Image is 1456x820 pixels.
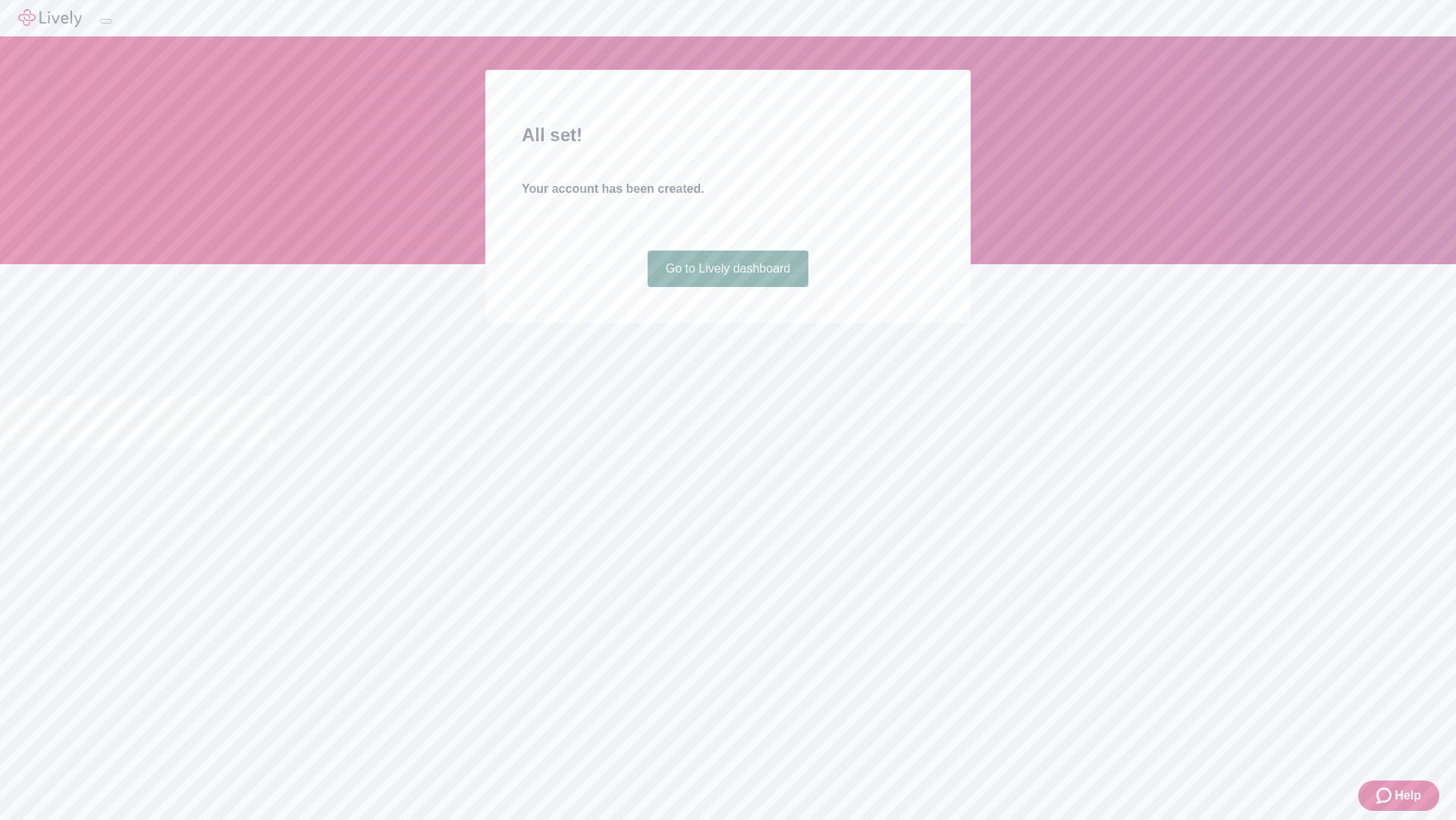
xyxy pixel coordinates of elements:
[522,121,934,149] h2: All set!
[1376,787,1395,805] svg: Zendesk support icon
[522,180,934,198] h4: Your account has been created.
[648,251,809,287] a: Go to Lively dashboard
[1358,781,1439,811] button: Zendesk support iconHelp
[1395,787,1421,805] span: Help
[18,9,82,27] img: Lively
[100,19,112,24] button: Log out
